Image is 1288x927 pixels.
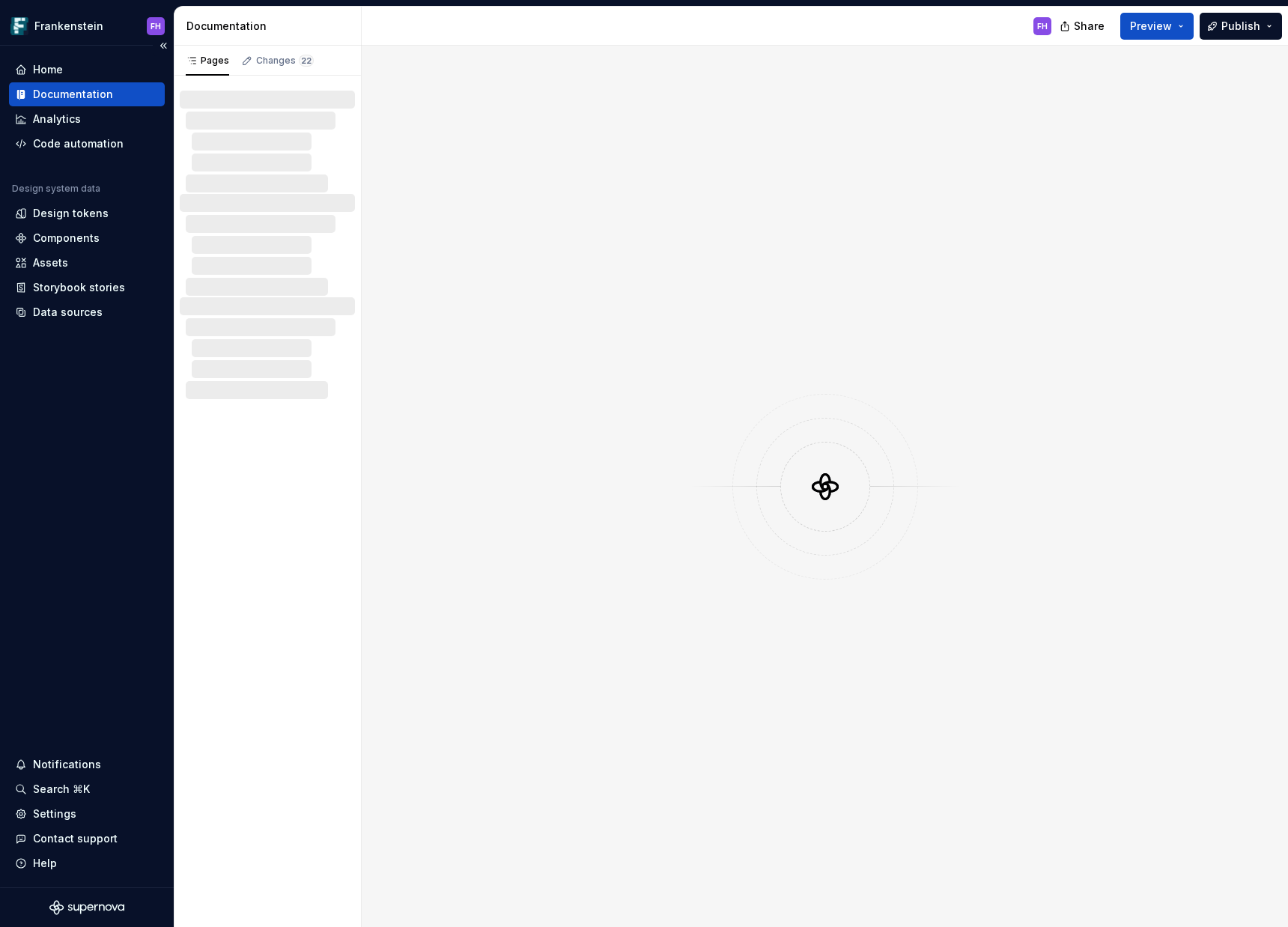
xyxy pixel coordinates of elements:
[34,19,103,34] div: Frankenstein
[10,17,28,35] img: d720e2f0-216c-474b-bea5-031157028467.png
[9,201,165,225] a: Design tokens
[12,183,100,195] div: Design system data
[9,300,165,324] a: Data sources
[9,82,165,106] a: Documentation
[9,777,165,801] button: Search ⌘K
[33,305,103,320] div: Data sources
[33,806,76,821] div: Settings
[9,276,165,300] a: Storybook stories
[33,136,124,151] div: Code automation
[9,251,165,275] a: Assets
[186,19,355,34] div: Documentation
[186,55,229,67] div: Pages
[151,20,161,32] div: FH
[9,753,165,776] button: Notifications
[33,782,90,797] div: Search ⌘K
[299,55,314,67] span: 22
[33,87,113,102] div: Documentation
[1200,13,1282,40] button: Publish
[33,62,63,77] div: Home
[3,10,171,42] button: FrankensteinFH
[9,851,165,875] button: Help
[1120,13,1194,40] button: Preview
[33,280,125,295] div: Storybook stories
[9,107,165,131] a: Analytics
[1130,19,1172,34] span: Preview
[9,226,165,250] a: Components
[33,255,68,270] div: Assets
[1037,20,1048,32] div: FH
[33,757,101,772] div: Notifications
[256,55,314,67] div: Changes
[33,206,109,221] div: Design tokens
[9,58,165,82] a: Home
[1052,13,1114,40] button: Share
[1221,19,1260,34] span: Publish
[9,132,165,156] a: Code automation
[153,35,174,56] button: Collapse sidebar
[33,831,118,846] div: Contact support
[1074,19,1105,34] span: Share
[9,802,165,826] a: Settings
[33,112,81,127] div: Analytics
[49,900,124,915] svg: Supernova Logo
[9,827,165,851] button: Contact support
[33,231,100,246] div: Components
[33,856,57,871] div: Help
